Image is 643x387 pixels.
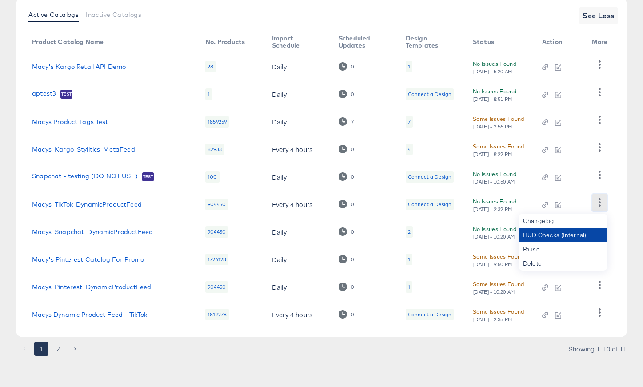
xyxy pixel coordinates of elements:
[339,62,354,71] div: 0
[32,38,104,45] div: Product Catalog Name
[339,117,354,126] div: 7
[406,35,455,49] div: Design Templates
[535,32,585,53] th: Action
[265,273,331,301] td: Daily
[205,309,229,320] div: 1819278
[339,255,354,263] div: 0
[519,256,607,271] div: Delete
[339,283,354,291] div: 0
[408,91,451,98] div: Connect a Design
[579,7,618,24] button: See Less
[32,90,56,99] a: aptest3
[272,35,321,49] div: Import Schedule
[205,88,212,100] div: 1
[339,310,354,319] div: 0
[32,146,135,153] a: Macys_Kargo_Stylitics_MetaFeed
[142,173,154,180] span: Test
[473,289,515,295] div: [DATE] - 10:20 AM
[205,199,228,210] div: 904450
[585,32,619,53] th: More
[205,226,228,238] div: 904450
[406,61,412,72] div: 1
[351,256,354,263] div: 0
[406,88,454,100] div: Connect a Design
[351,174,354,180] div: 0
[60,91,72,98] span: Test
[406,144,413,155] div: 4
[339,200,354,208] div: 0
[406,116,413,128] div: 7
[32,311,147,318] a: Macys Dynamic Product Feed - TikTok
[339,145,354,153] div: 0
[473,142,524,157] button: Some Issues Found[DATE] - 8:22 PM
[473,142,524,151] div: Some Issues Found
[28,11,79,18] span: Active Catalogs
[473,151,513,157] div: [DATE] - 8:22 PM
[351,229,354,235] div: 0
[351,284,354,290] div: 0
[205,254,228,265] div: 1724128
[406,281,412,293] div: 1
[473,114,524,124] div: Some Issues Found
[351,146,354,152] div: 0
[473,252,524,261] div: Some Issues Found
[265,80,331,108] td: Daily
[408,201,451,208] div: Connect a Design
[473,124,513,130] div: [DATE] - 2:56 PM
[265,246,331,273] td: Daily
[473,279,524,289] div: Some Issues Found
[351,91,354,97] div: 0
[473,114,524,130] button: Some Issues Found[DATE] - 2:56 PM
[339,172,354,181] div: 0
[265,136,331,163] td: Every 4 hours
[568,346,627,352] div: Showing 1–10 of 11
[339,227,354,236] div: 0
[351,64,354,70] div: 0
[408,118,411,125] div: 7
[473,261,513,267] div: [DATE] - 9:50 PM
[408,228,411,235] div: 2
[339,35,388,49] div: Scheduled Updates
[32,283,151,291] a: Macys_Pinterest_DynamicProductFeed
[265,163,331,191] td: Daily
[32,228,153,235] a: Macys_Snapchat_DynamicProductFeed
[265,218,331,246] td: Daily
[473,252,524,267] button: Some Issues Found[DATE] - 9:50 PM
[406,171,454,183] div: Connect a Design
[408,146,411,153] div: 4
[408,63,410,70] div: 1
[205,144,224,155] div: 82933
[519,228,607,242] div: HUD Checks (Internal)
[51,342,65,356] button: Go to page 2
[473,279,524,295] button: Some Issues Found[DATE] - 10:20 AM
[466,32,535,53] th: Status
[86,11,141,18] span: Inactive Catalogs
[265,301,331,328] td: Every 4 hours
[32,172,138,181] a: Snapchat - testing (DO NOT USE)
[583,9,615,22] span: See Less
[351,311,354,318] div: 0
[32,256,144,263] a: Macy's Pinterest Catalog For Promo
[32,118,108,125] a: Macys Product Tags Test
[408,311,451,318] div: Connect a Design
[34,342,48,356] button: page 1
[205,61,216,72] div: 28
[408,283,410,291] div: 1
[205,281,228,293] div: 904450
[32,63,126,70] a: Macy's Kargo Retail API Demo
[519,214,607,228] div: Changelog
[265,108,331,136] td: Daily
[406,199,454,210] div: Connect a Design
[519,242,607,256] div: Pause
[32,201,142,208] a: Macys_TikTok_DynamicProductFeed
[205,171,219,183] div: 100
[406,309,454,320] div: Connect a Design
[265,191,331,218] td: Every 4 hours
[473,316,513,323] div: [DATE] - 2:35 PM
[205,38,245,45] div: No. Products
[406,226,413,238] div: 2
[408,256,410,263] div: 1
[351,201,354,207] div: 0
[205,116,229,128] div: 1859259
[408,173,451,180] div: Connect a Design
